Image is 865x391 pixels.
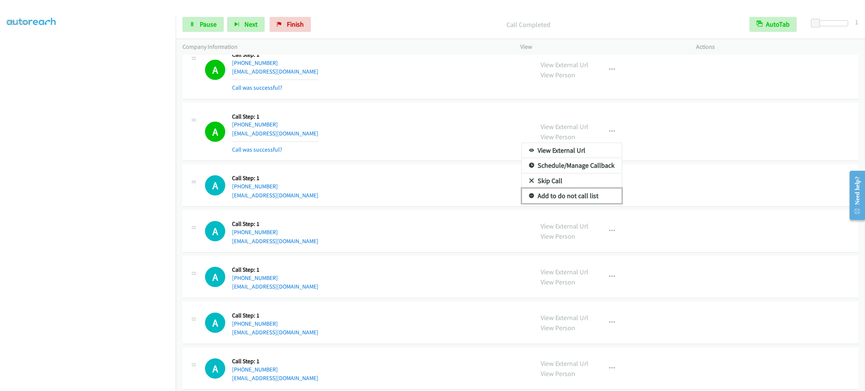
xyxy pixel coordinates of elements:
[522,158,622,173] a: Schedule/Manage Callback
[205,358,225,379] div: The call is yet to be attempted
[522,188,622,203] a: Add to do not call list
[522,173,622,188] a: Skip Call
[205,175,225,195] h1: A
[522,143,622,158] a: View External Url
[843,165,865,225] iframe: Resource Center
[205,313,225,333] div: The call is yet to be attempted
[205,221,225,241] div: The call is yet to be attempted
[205,358,225,379] h1: A
[205,267,225,287] h1: A
[205,221,225,241] h1: A
[7,33,176,390] iframe: To enrich screen reader interactions, please activate Accessibility in Grammarly extension settings
[7,17,29,26] a: My Lists
[205,313,225,333] h1: A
